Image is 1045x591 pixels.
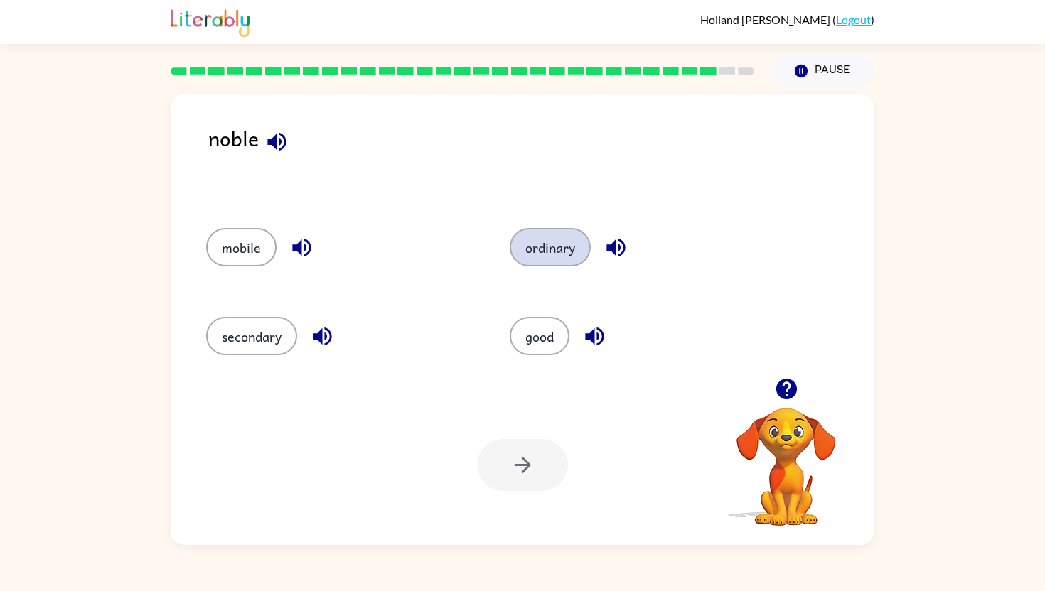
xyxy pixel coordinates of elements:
[700,13,832,26] span: Holland [PERSON_NAME]
[771,55,874,87] button: Pause
[206,228,277,266] button: mobile
[700,13,874,26] div: ( )
[171,6,250,37] img: Literably
[510,317,569,355] button: good
[208,122,874,200] div: noble
[510,228,591,266] button: ordinary
[715,386,857,528] video: Your browser must support playing .mp4 files to use Literably. Please try using another browser.
[836,13,871,26] a: Logout
[206,317,297,355] button: secondary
